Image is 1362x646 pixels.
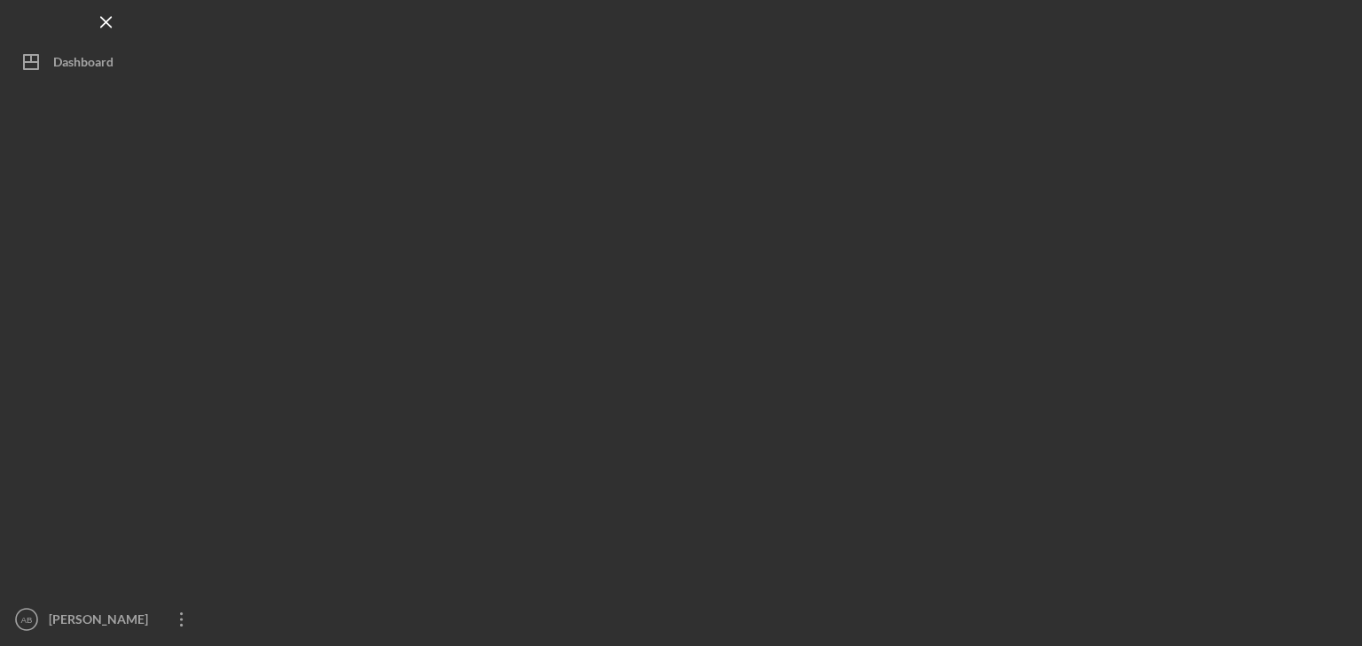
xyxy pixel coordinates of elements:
[9,44,204,80] button: Dashboard
[9,602,204,637] button: AB[PERSON_NAME]
[53,44,113,84] div: Dashboard
[44,602,160,642] div: [PERSON_NAME]
[21,615,33,625] text: AB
